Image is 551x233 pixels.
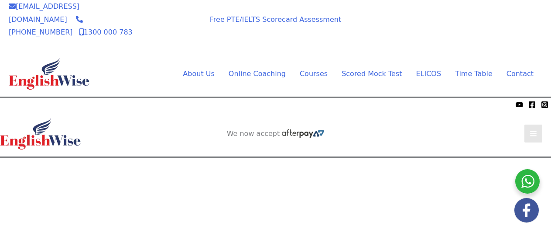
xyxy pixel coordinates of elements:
img: Afterpay-Logo [53,102,77,107]
a: Online CoachingMenu Toggle [222,67,293,80]
p: Click below to know why EnglishWise has worlds best AI scored PTE software [184,212,551,225]
img: Afterpay-Logo [158,32,182,37]
a: Scored Mock TestMenu Toggle [335,67,409,80]
span: Courses [300,70,328,78]
span: Contact [507,70,534,78]
nav: Site Navigation: Main Menu [162,67,534,80]
a: Time TableMenu Toggle [448,67,500,80]
a: About UsMenu Toggle [176,67,221,80]
span: Time Table [455,70,493,78]
a: Contact [500,67,534,80]
a: [EMAIL_ADDRESS][DOMAIN_NAME] [9,2,79,24]
span: ELICOS [416,70,441,78]
aside: Header Widget 1 [390,11,542,40]
span: Scored Mock Test [342,70,402,78]
aside: Header Widget 1 [199,158,352,186]
span: We now accept [4,100,51,109]
a: Free PTE/IELTS Scorecard Assessment [210,15,341,24]
a: Instagram [541,101,548,108]
img: Afterpay-Logo [282,129,324,138]
a: YouTube [516,101,523,108]
a: AI SCORED PTE SOFTWARE REGISTER FOR FREE SOFTWARE TRIAL [399,18,534,36]
a: 1300 000 783 [79,28,133,36]
aside: Header Widget 2 [222,129,329,139]
a: Facebook [528,101,536,108]
a: ELICOS [409,67,448,80]
span: Online Coaching [229,70,286,78]
span: About Us [183,70,214,78]
img: white-facebook.png [514,198,539,223]
img: cropped-ew-logo [9,58,89,90]
a: AI SCORED PTE SOFTWARE REGISTER FOR FREE SOFTWARE TRIAL [209,165,343,182]
span: We now accept [227,129,280,138]
a: CoursesMenu Toggle [293,67,335,80]
span: We now accept [152,13,188,30]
